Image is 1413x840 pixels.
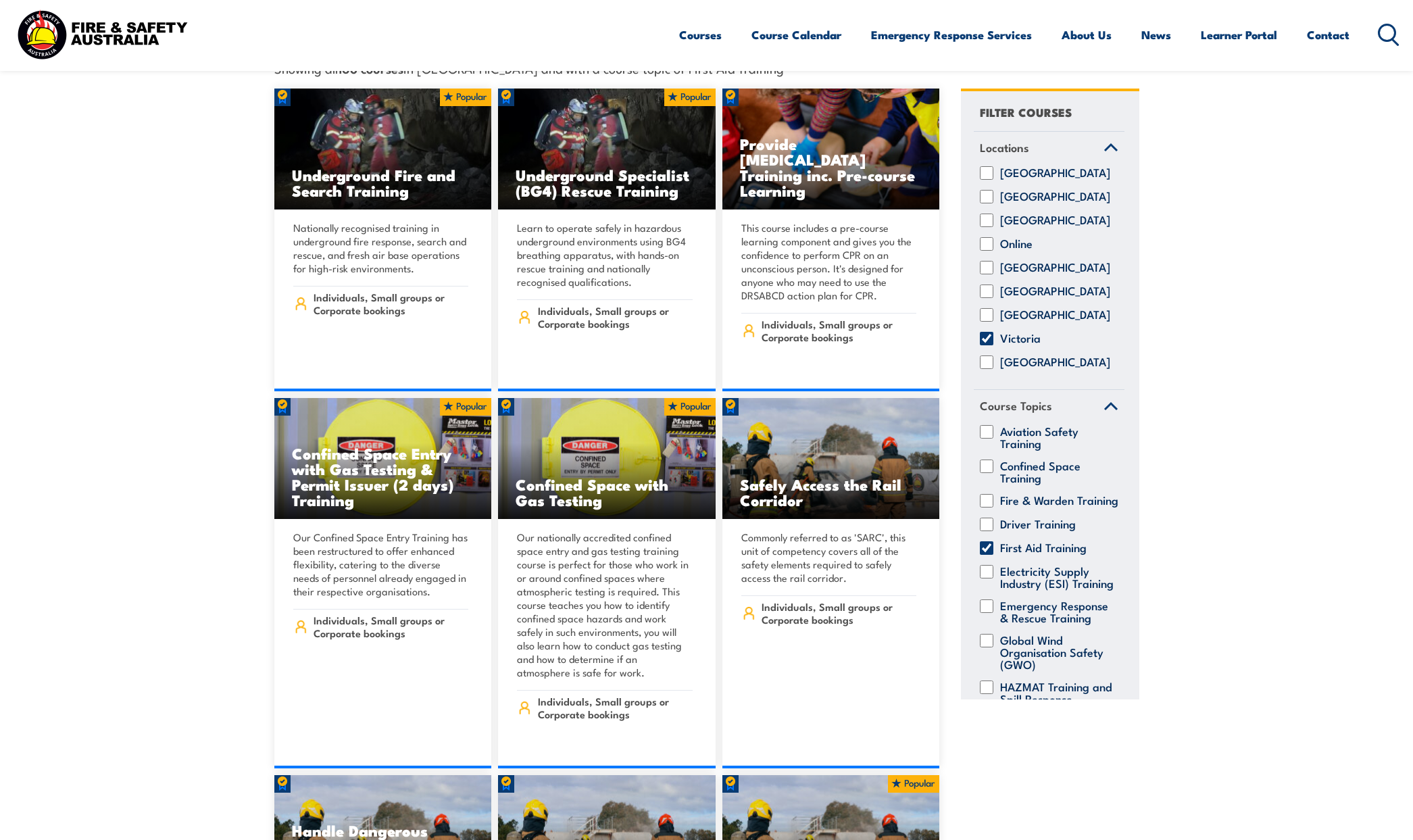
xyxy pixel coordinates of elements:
[974,390,1124,425] a: Course Topics
[722,89,940,210] img: Low Voltage Rescue and Provide CPR
[1000,460,1118,484] label: Confined Space Training
[722,89,940,210] a: Provide [MEDICAL_DATA] Training inc. Pre-course Learning
[538,695,693,720] span: Individuals, Small groups or Corporate bookings
[1000,308,1110,322] label: [GEOGRAPHIC_DATA]
[274,89,492,210] a: Underground Fire and Search Training
[1000,425,1118,449] label: Aviation Safety Training
[751,17,841,53] a: Course Calendar
[1000,332,1041,345] label: Victoria
[1141,17,1171,53] a: News
[1000,494,1118,508] label: Fire & Warden Training
[1000,541,1087,555] label: First Aid Training
[274,89,492,210] img: Underground mine rescue
[274,61,784,75] span: Showing all in [GEOGRAPHIC_DATA] and with a course topic of First Aid Training
[762,600,916,626] span: Individuals, Small groups or Corporate bookings
[498,398,716,520] img: Confined Space Entry
[538,304,693,330] span: Individuals, Small groups or Corporate bookings
[274,398,492,520] a: Confined Space Entry with Gas Testing & Permit Issuer (2 days) Training
[741,221,917,302] p: This course includes a pre-course learning component and gives you the confidence to perform CPR ...
[762,318,916,343] span: Individuals, Small groups or Corporate bookings
[974,132,1124,167] a: Locations
[1000,565,1118,589] label: Electricity Supply Industry (ESI) Training
[1000,599,1118,624] label: Emergency Response & Rescue Training
[722,398,940,520] img: Fire Team Operations
[517,221,693,289] p: Learn to operate safely in hazardous underground environments using BG4 breathing apparatus, with...
[980,139,1029,157] span: Locations
[740,476,922,508] h3: Safely Access the Rail Corridor
[292,167,474,198] h3: Underground Fire and Search Training
[679,17,722,53] a: Courses
[741,530,917,585] p: Commonly referred to as 'SARC', this unit of competency covers all of the safety elements require...
[1000,285,1110,298] label: [GEOGRAPHIC_DATA]
[1000,214,1110,227] label: [GEOGRAPHIC_DATA]
[293,221,469,275] p: Nationally recognised training in underground fire response, search and rescue, and fresh air bas...
[1201,17,1277,53] a: Learner Portal
[517,530,693,679] p: Our nationally accredited confined space entry and gas testing training course is perfect for tho...
[980,103,1072,121] h4: FILTER COURSES
[516,476,698,508] h3: Confined Space with Gas Testing
[1307,17,1349,53] a: Contact
[293,530,469,598] p: Our Confined Space Entry Training has been restructured to offer enhanced flexibility, catering t...
[314,614,468,639] span: Individuals, Small groups or Corporate bookings
[498,398,716,520] a: Confined Space with Gas Testing
[980,397,1052,415] span: Course Topics
[314,291,468,316] span: Individuals, Small groups or Corporate bookings
[274,398,492,520] img: Confined Space Entry
[1000,237,1033,251] label: Online
[1000,261,1110,274] label: [GEOGRAPHIC_DATA]
[1062,17,1112,53] a: About Us
[292,445,474,508] h3: Confined Space Entry with Gas Testing & Permit Issuer (2 days) Training
[1000,634,1118,670] label: Global Wind Organisation Safety (GWO)
[1000,190,1110,203] label: [GEOGRAPHIC_DATA]
[498,89,716,210] a: Underground Specialist (BG4) Rescue Training
[740,136,922,198] h3: Provide [MEDICAL_DATA] Training inc. Pre-course Learning
[871,17,1032,53] a: Emergency Response Services
[498,89,716,210] img: Underground mine rescue
[516,167,698,198] h3: Underground Specialist (BG4) Rescue Training
[1000,681,1118,705] label: HAZMAT Training and Spill Response
[1000,166,1110,180] label: [GEOGRAPHIC_DATA]
[1000,355,1110,369] label: [GEOGRAPHIC_DATA]
[1000,518,1076,531] label: Driver Training
[722,398,940,520] a: Safely Access the Rail Corridor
